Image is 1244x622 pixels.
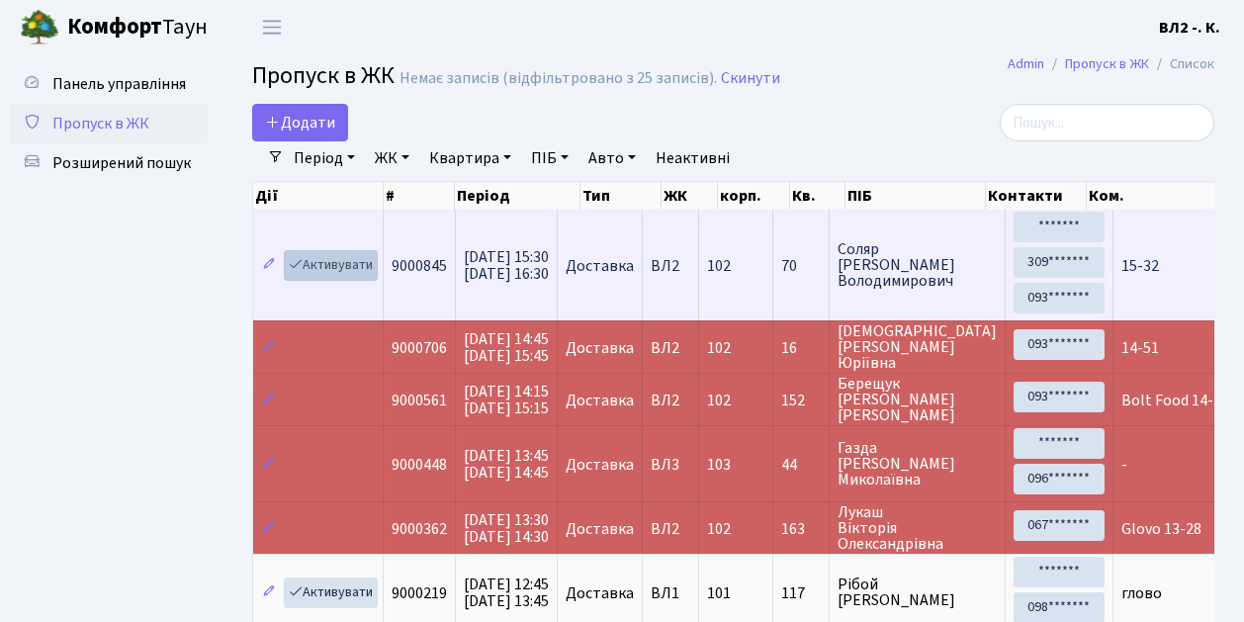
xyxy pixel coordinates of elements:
a: Авто [580,141,644,175]
span: Газда [PERSON_NAME] Миколаївна [838,440,997,488]
a: ПІБ [523,141,577,175]
span: - [1121,454,1127,476]
a: ЖК [367,141,417,175]
span: 14-51 [1121,337,1159,359]
span: [DATE] 14:15 [DATE] 15:15 [464,381,549,419]
span: [DATE] 12:45 [DATE] 13:45 [464,574,549,612]
th: # [384,182,455,210]
span: Панель управління [52,73,186,95]
span: 9000845 [392,255,447,277]
span: Доставка [566,521,634,537]
th: Період [455,182,580,210]
span: 103 [707,454,731,476]
span: Пропуск в ЖК [52,113,149,134]
a: Admin [1008,53,1044,74]
a: Панель управління [10,64,208,104]
th: Контакти [986,182,1087,210]
span: [DATE] 15:30 [DATE] 16:30 [464,246,549,285]
img: logo.png [20,8,59,47]
span: 9000706 [392,337,447,359]
span: Доставка [566,340,634,356]
span: 101 [707,582,731,604]
span: 70 [781,258,821,274]
span: [DATE] 13:45 [DATE] 14:45 [464,445,549,484]
span: ВЛ2 [651,521,690,537]
b: ВЛ2 -. К. [1159,17,1220,39]
div: Немає записів (відфільтровано з 25 записів). [400,69,717,88]
th: Дії [253,182,384,210]
a: Скинути [721,69,780,88]
a: Активувати [284,578,378,608]
span: Пропуск в ЖК [252,58,395,93]
span: Доставка [566,457,634,473]
span: Соляр [PERSON_NAME] Володимирович [838,241,997,289]
span: Рібой [PERSON_NAME] [838,577,997,608]
span: Додати [265,112,335,133]
span: Розширений пошук [52,152,191,174]
span: 9000362 [392,518,447,540]
span: [DEMOGRAPHIC_DATA] [PERSON_NAME] Юріївна [838,323,997,371]
span: 102 [707,518,731,540]
b: Комфорт [67,11,162,43]
th: ЖК [662,182,718,210]
li: Список [1149,53,1214,75]
a: Пропуск в ЖК [10,104,208,143]
span: Доставка [566,258,634,274]
span: 16 [781,340,821,356]
th: Тип [580,182,662,210]
th: корп. [718,182,790,210]
span: ВЛ2 [651,340,690,356]
a: Неактивні [648,141,738,175]
span: 9000448 [392,454,447,476]
span: [DATE] 14:45 [DATE] 15:45 [464,328,549,367]
span: 9000561 [392,390,447,411]
a: Квартира [421,141,519,175]
span: 102 [707,255,731,277]
button: Переключити навігацію [247,11,297,44]
span: Bolt Food 14-15 [1121,390,1229,411]
span: 102 [707,390,731,411]
span: Glovo 13-28 [1121,518,1201,540]
span: ВЛ1 [651,585,690,601]
span: 152 [781,393,821,408]
a: ВЛ2 -. К. [1159,16,1220,40]
span: 163 [781,521,821,537]
a: Розширений пошук [10,143,208,183]
span: Таун [67,11,208,44]
a: Пропуск в ЖК [1065,53,1149,74]
span: Берещук [PERSON_NAME] [PERSON_NAME] [838,376,997,423]
span: [DATE] 13:30 [DATE] 14:30 [464,509,549,548]
a: Період [286,141,363,175]
a: Активувати [284,250,378,281]
input: Пошук... [1000,104,1214,141]
span: ВЛ2 [651,258,690,274]
span: Доставка [566,585,634,601]
th: Кв. [790,182,845,210]
nav: breadcrumb [978,44,1244,85]
span: ВЛ2 [651,393,690,408]
span: ВЛ3 [651,457,690,473]
span: 102 [707,337,731,359]
span: Доставка [566,393,634,408]
th: ПІБ [845,182,985,210]
span: 117 [781,585,821,601]
a: Додати [252,104,348,141]
span: Лукаш Вікторія Олександрівна [838,504,997,552]
span: 15-32 [1121,255,1159,277]
span: 44 [781,457,821,473]
span: 9000219 [392,582,447,604]
span: глово [1121,582,1162,604]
